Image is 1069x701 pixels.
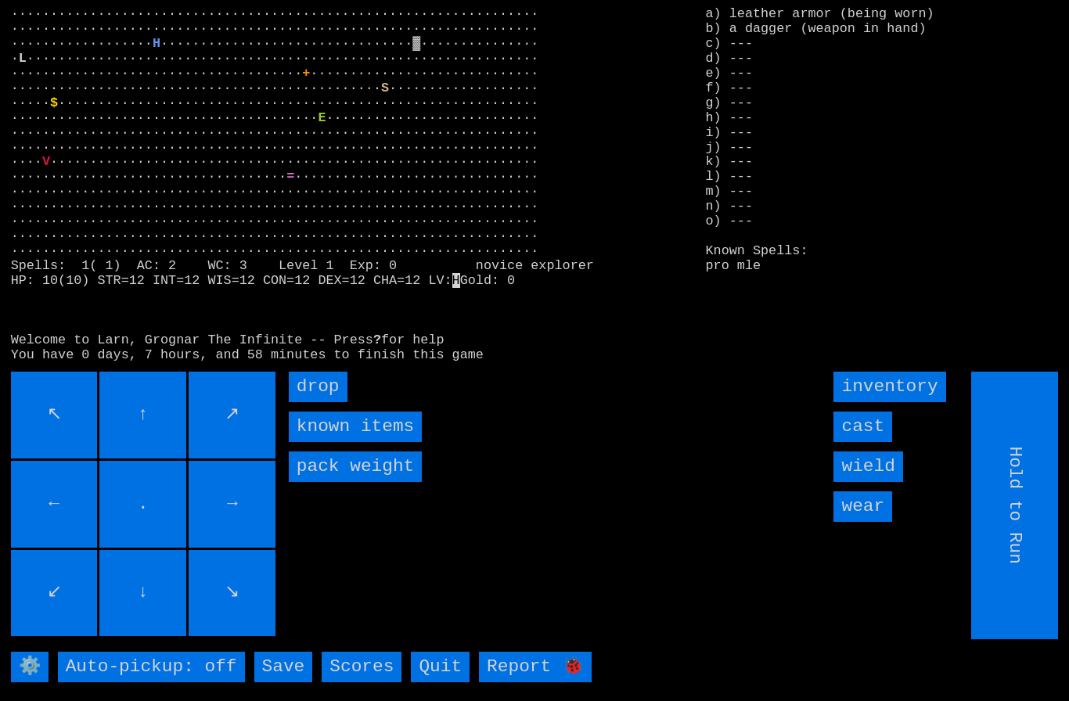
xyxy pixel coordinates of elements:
input: → [189,461,275,548]
input: ↑ [99,372,186,458]
b: ? [373,333,381,347]
larn: ··································································· ·····························... [11,7,685,358]
mark: H [452,273,460,288]
input: wield [833,451,902,482]
input: Report 🐞 [479,652,592,682]
input: ⚙️ [11,652,49,682]
input: ← [11,461,98,548]
input: known items [289,412,422,442]
font: E [318,110,326,125]
input: ↓ [99,550,186,637]
font: $ [50,95,58,110]
font: V [42,154,50,169]
font: L [19,51,27,66]
input: ↘ [189,550,275,637]
input: wear [833,491,892,522]
input: cast [833,412,892,442]
font: H [153,36,160,51]
input: pack weight [289,451,422,482]
font: = [286,169,294,184]
input: ↖ [11,372,98,458]
input: . [99,461,186,548]
font: + [302,66,310,81]
input: ↙ [11,550,98,637]
input: Hold to Run [972,372,1059,639]
input: Save [254,652,313,682]
input: ↗ [189,372,275,458]
input: Scores [322,652,401,682]
input: inventory [833,372,945,402]
input: Auto-pickup: off [58,652,245,682]
input: drop [289,372,347,402]
stats: a) leather armor (being worn) b) a dagger (weapon in hand) c) --- d) --- e) --- f) --- g) --- h) ... [706,7,1059,217]
input: Quit [411,652,470,682]
font: S [381,81,389,95]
